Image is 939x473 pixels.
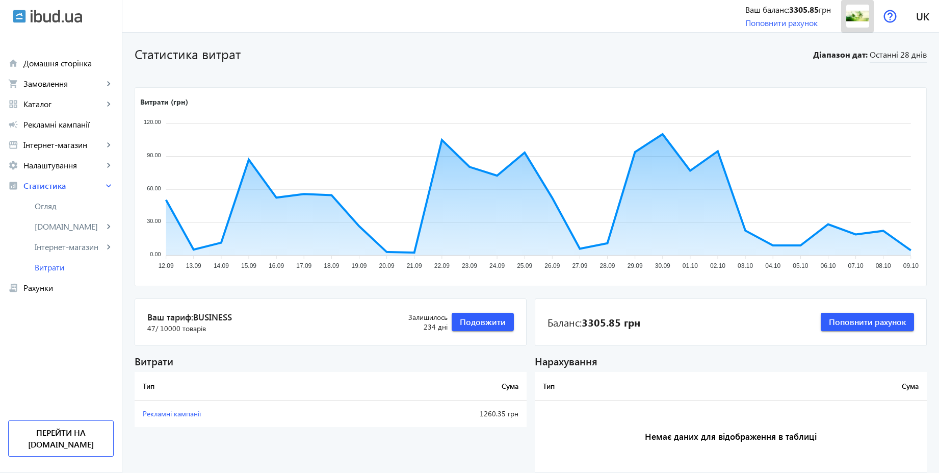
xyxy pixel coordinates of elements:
[903,263,919,270] tspan: 09.10
[23,79,103,89] span: Замовлення
[745,17,818,28] a: Поповнити рахунок
[765,263,780,270] tspan: 04.10
[31,10,82,23] img: ibud_text.svg
[8,140,18,150] mat-icon: storefront
[544,263,560,270] tspan: 26.09
[655,263,670,270] tspan: 30.09
[103,160,114,170] mat-icon: keyboard_arrow_right
[883,10,897,23] img: help.svg
[789,4,819,15] b: 3305.85
[103,140,114,150] mat-icon: keyboard_arrow_right
[147,218,161,225] tspan: 30.00
[535,372,714,401] th: Тип
[324,263,339,270] tspan: 18.09
[23,140,103,150] span: Інтернет-магазин
[820,263,836,270] tspan: 06.10
[8,99,18,109] mat-icon: grid_view
[821,313,914,331] button: Поповнити рахунок
[489,263,505,270] tspan: 24.09
[23,58,114,68] span: Домашня сторінка
[35,221,103,232] span: [DOMAIN_NAME]
[710,263,725,270] tspan: 02.10
[714,372,927,401] th: Сума
[745,4,831,15] div: Ваш баланс: грн
[600,263,615,270] tspan: 28.09
[360,401,527,427] td: 1260.35 грн
[147,311,384,323] span: Ваш тариф:
[547,315,640,329] div: Баланс:
[876,263,891,270] tspan: 08.10
[8,79,18,89] mat-icon: shopping_cart
[193,311,232,322] span: Business
[241,263,256,270] tspan: 15.09
[829,316,906,328] span: Поповнити рахунок
[269,263,284,270] tspan: 16.09
[535,401,927,473] h3: Немає даних для відображення в таблиці
[535,354,927,368] div: Нарахування
[159,263,174,270] tspan: 12.09
[13,10,26,23] img: ibud.svg
[23,99,103,109] span: Каталог
[360,372,527,401] th: Сума
[135,354,527,368] div: Витрати
[812,49,868,60] b: Діапазон дат:
[147,152,161,158] tspan: 90.00
[103,221,114,232] mat-icon: keyboard_arrow_right
[8,283,18,293] mat-icon: receipt_long
[384,312,448,322] span: Залишилось
[407,263,422,270] tspan: 21.09
[143,409,201,418] span: Рекламні кампанії
[147,185,161,191] tspan: 60.00
[35,242,103,252] span: Інтернет-магазин
[23,119,114,130] span: Рекламні кампанії
[8,58,18,68] mat-icon: home
[23,283,114,293] span: Рахунки
[870,49,927,63] span: Останні 28 днів
[147,323,206,334] span: 47
[8,420,114,457] a: Перейти на [DOMAIN_NAME]
[460,316,506,328] span: Подовжити
[8,160,18,170] mat-icon: settings
[8,181,18,191] mat-icon: analytics
[738,263,753,270] tspan: 03.10
[848,263,864,270] tspan: 07.10
[144,119,161,126] tspan: 120.00
[186,263,201,270] tspan: 13.09
[8,119,18,130] mat-icon: campaign
[103,99,114,109] mat-icon: keyboard_arrow_right
[296,263,311,270] tspan: 17.09
[384,312,448,332] div: 234 дні
[103,181,114,191] mat-icon: keyboard_arrow_right
[628,263,643,270] tspan: 29.09
[846,5,869,28] img: 271062da88864be017823864368000-e226bb5d4a.png
[150,251,161,257] tspan: 0.00
[916,10,929,22] span: uk
[517,263,532,270] tspan: 25.09
[793,263,808,270] tspan: 05.10
[35,201,114,211] span: Огляд
[140,97,188,107] text: Витрати (грн)
[683,263,698,270] tspan: 01.10
[452,313,514,331] button: Подовжити
[103,242,114,252] mat-icon: keyboard_arrow_right
[572,263,587,270] tspan: 27.09
[23,160,103,170] span: Налаштування
[214,263,229,270] tspan: 14.09
[351,263,367,270] tspan: 19.09
[135,45,807,63] h1: Статистика витрат
[462,263,477,270] tspan: 23.09
[155,323,206,333] span: / 10000 товарів
[434,263,450,270] tspan: 22.09
[103,79,114,89] mat-icon: keyboard_arrow_right
[35,262,114,272] span: Витрати
[23,181,103,191] span: Статистика
[379,263,395,270] tspan: 20.09
[582,315,640,329] b: 3305.85 грн
[135,372,360,401] th: Тип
